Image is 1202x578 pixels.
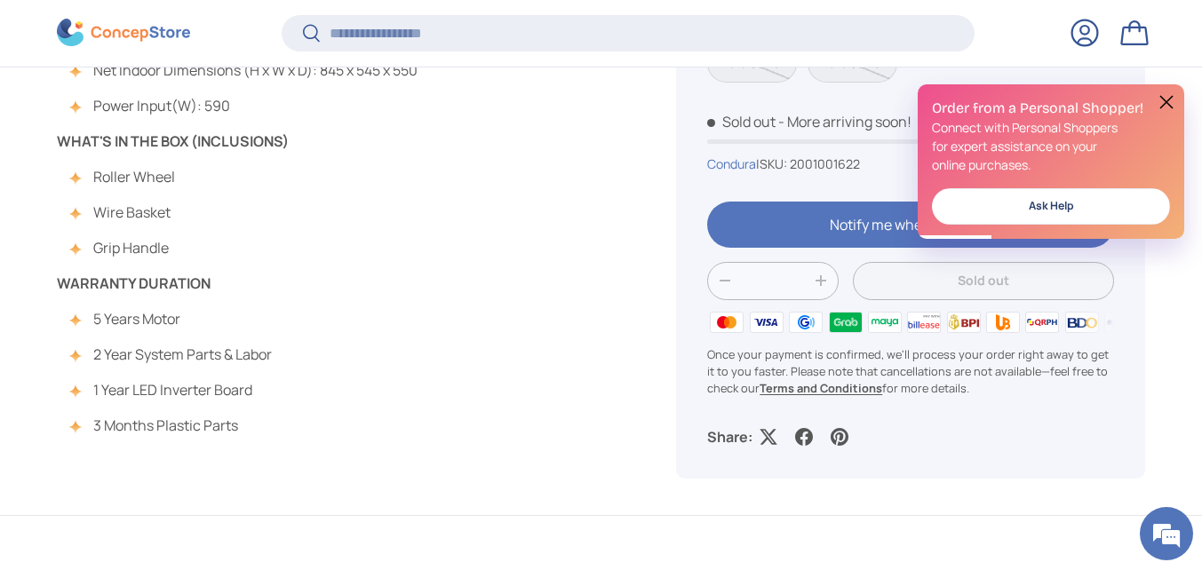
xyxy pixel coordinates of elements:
[932,188,1170,225] a: Ask Help
[57,131,289,151] b: WHAT'S IN THE BOX (INCLUSIONS)
[75,415,272,436] li: 3 Months Plastic Parts
[92,99,299,123] div: Chat with us now
[825,309,864,336] img: grabpay
[904,309,943,336] img: billease
[707,155,756,172] a: Condura
[932,99,1170,118] h2: Order from a Personal Shopper!
[707,309,746,336] img: master
[790,155,860,172] span: 2001001622
[853,262,1114,300] button: Sold out
[75,202,175,223] li: Wire Basket
[760,155,787,172] span: SKU:
[75,344,272,365] li: 2 Year System Parts & Labor
[932,118,1170,174] p: Connect with Personal Shoppers for expert assistance on your online purchases.
[75,59,418,81] li: Net Indoor Dimensions (H x W x D): 845 x 545 x 550
[1063,309,1102,336] img: bdo
[707,112,776,131] span: Sold out
[103,175,245,354] span: We're online!
[75,379,272,400] li: 1 Year LED Inverter Board
[944,309,983,336] img: bpi
[1102,309,1141,336] img: metrobank
[1023,309,1062,336] img: qrph
[983,309,1023,336] img: ubp
[9,387,338,449] textarea: Type your message and hit 'Enter'
[75,237,175,258] li: Grip Handle
[75,166,175,187] li: Roller Wheel
[57,20,190,47] img: ConcepStore
[93,96,230,115] span: Power Input(W): 590
[57,273,211,293] b: WARRANTY DURATION
[865,309,904,336] img: maya
[291,9,334,51] div: Minimize live chat window
[747,309,786,336] img: visa
[760,380,882,396] a: Terms and Conditions
[786,309,825,336] img: gcash
[707,426,752,447] p: Share:
[778,112,911,131] p: - More arriving soon!
[756,155,860,172] span: |
[75,308,272,329] li: 5 Years Motor
[707,346,1114,398] p: Once your payment is confirmed, we'll process your order right away to get it to you faster. Plea...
